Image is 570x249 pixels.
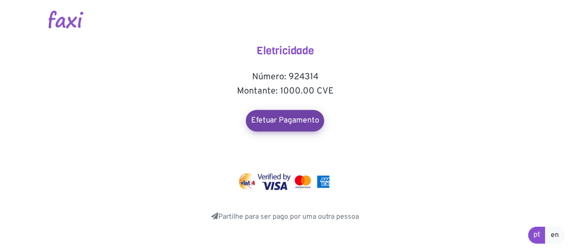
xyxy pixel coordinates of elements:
[211,212,359,221] a: Partilhe para ser pago por uma outra pessoa
[196,45,374,57] h4: Eletricidade
[257,173,291,190] img: visa
[196,86,374,97] h5: Montante: 1000.00 CVE
[238,173,256,190] img: vinti4
[545,227,565,244] a: en
[246,110,324,131] a: Efetuar Pagamento
[196,72,374,82] h5: Número: 924314
[315,173,332,190] img: mastercard
[293,173,313,190] img: mastercard
[528,227,546,244] a: pt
